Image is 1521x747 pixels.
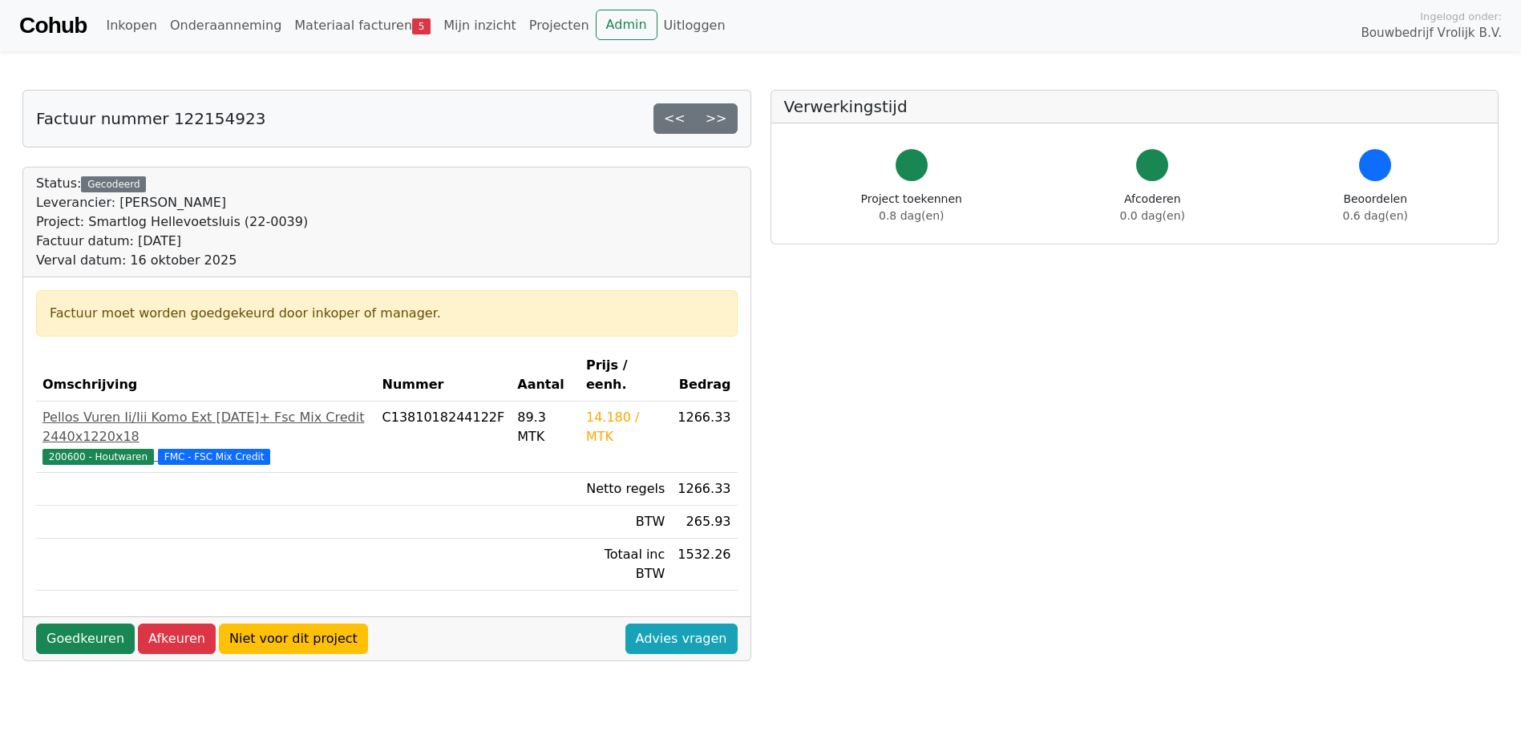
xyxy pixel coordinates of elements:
h5: Factuur nummer 122154923 [36,109,265,128]
div: Status: [36,174,308,270]
td: C1381018244122F [376,402,512,473]
div: Leverancier: [PERSON_NAME] [36,193,308,212]
a: Onderaanneming [164,10,288,42]
a: Pellos Vuren Ii/Iii Komo Ext [DATE]+ Fsc Mix Credit 2440x1220x18200600 - Houtwaren FMC - FSC Mix ... [42,408,370,466]
a: Uitloggen [657,10,732,42]
th: Bedrag [671,349,737,402]
span: 0.0 dag(en) [1120,209,1185,222]
td: 1266.33 [671,402,737,473]
span: 0.8 dag(en) [879,209,944,222]
div: 14.180 / MTK [586,408,665,446]
td: Netto regels [580,473,671,506]
div: Pellos Vuren Ii/Iii Komo Ext [DATE]+ Fsc Mix Credit 2440x1220x18 [42,408,370,446]
a: Niet voor dit project [219,624,368,654]
th: Omschrijving [36,349,376,402]
div: Factuur moet worden goedgekeurd door inkoper of manager. [50,304,724,323]
a: Projecten [523,10,596,42]
td: Totaal inc BTW [580,539,671,591]
span: 200600 - Houtwaren [42,449,154,465]
div: Verval datum: 16 oktober 2025 [36,251,308,270]
a: Advies vragen [625,624,738,654]
th: Aantal [511,349,580,402]
th: Prijs / eenh. [580,349,671,402]
div: Project toekennen [861,191,962,224]
div: Factuur datum: [DATE] [36,232,308,251]
a: >> [695,103,738,134]
span: Bouwbedrijf Vrolijk B.V. [1361,24,1502,42]
span: Ingelogd onder: [1420,9,1502,24]
a: Mijn inzicht [437,10,523,42]
span: FMC - FSC Mix Credit [158,449,270,465]
th: Nummer [376,349,512,402]
div: Project: Smartlog Hellevoetsluis (22-0039) [36,212,308,232]
h5: Verwerkingstijd [784,97,1486,116]
td: 1532.26 [671,539,737,591]
div: Afcoderen [1120,191,1185,224]
span: 0.6 dag(en) [1343,209,1408,222]
div: 89.3 MTK [517,408,573,446]
td: BTW [580,506,671,539]
span: 5 [412,18,431,34]
a: Afkeuren [138,624,216,654]
div: Beoordelen [1343,191,1408,224]
a: Inkopen [99,10,163,42]
td: 265.93 [671,506,737,539]
a: Materiaal facturen5 [288,10,437,42]
div: Gecodeerd [81,176,146,192]
a: Cohub [19,6,87,45]
a: Admin [596,10,657,40]
td: 1266.33 [671,473,737,506]
a: << [653,103,696,134]
a: Goedkeuren [36,624,135,654]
